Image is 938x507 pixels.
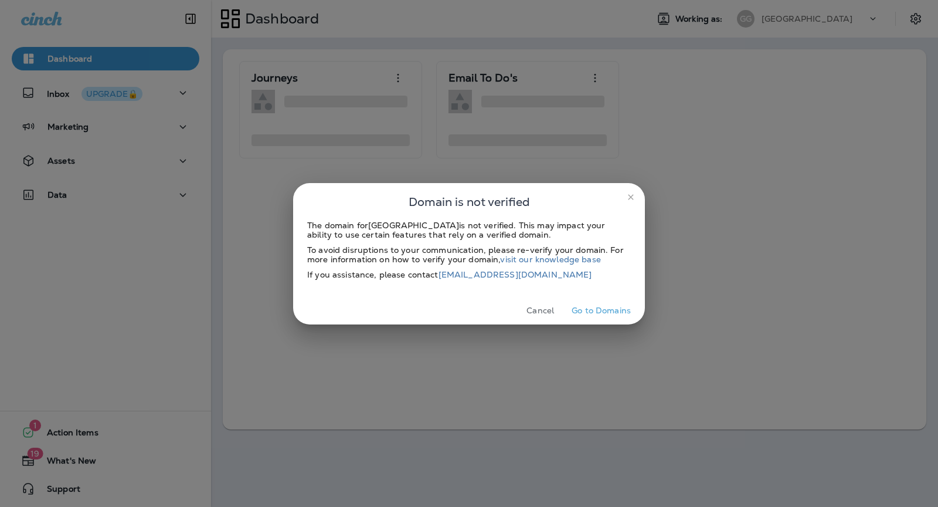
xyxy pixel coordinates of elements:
a: visit our knowledge base [500,254,600,265]
div: The domain for [GEOGRAPHIC_DATA] is not verified. This may impact your ability to use certain fea... [307,221,631,239]
a: [EMAIL_ADDRESS][DOMAIN_NAME] [439,269,592,280]
span: Domain is not verified [409,192,530,211]
button: close [621,188,640,207]
button: Go to Domains [567,302,635,320]
div: To avoid disruptions to your communication, please re-verify your domain. For more information on... [307,245,631,264]
button: Cancel [518,302,562,320]
div: If you assistance, please contact [307,270,631,279]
